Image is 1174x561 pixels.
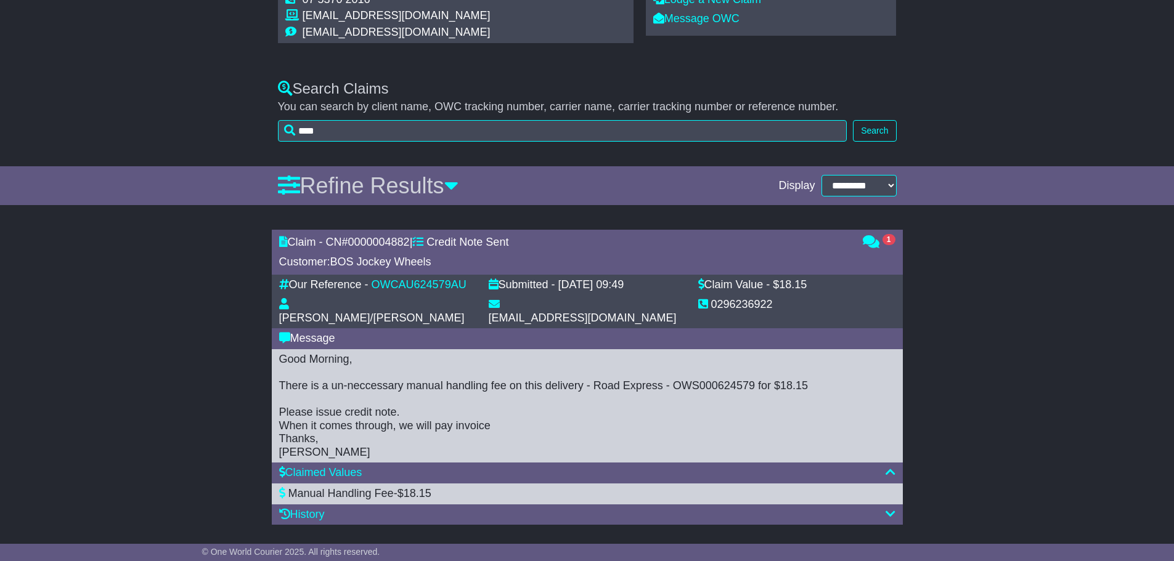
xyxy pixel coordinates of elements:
a: History [279,508,325,520]
span: BOS Jockey Wheels [330,256,431,268]
span: Credit Note Sent [426,236,508,248]
div: Submitted - [489,278,555,292]
div: [PERSON_NAME]/[PERSON_NAME] [279,312,465,325]
div: Search Claims [278,80,897,98]
div: [EMAIL_ADDRESS][DOMAIN_NAME] [489,312,677,325]
div: Claimed Values [279,466,895,480]
div: [DATE] 09:49 [558,278,624,292]
a: Message OWC [653,12,740,25]
div: - [279,487,895,501]
span: Display [778,179,815,193]
div: 0296236922 [711,298,773,312]
div: $18.15 [773,278,807,292]
button: Search [853,120,896,142]
span: 1 [883,234,895,245]
div: Claim Value - [698,278,770,292]
div: Our Reference - [279,278,369,292]
td: [EMAIL_ADDRESS][DOMAIN_NAME] [303,26,491,39]
div: Claim - CN# | [279,236,850,249]
a: 1 [863,236,895,249]
span: 0000004882 [348,236,410,248]
div: Message [279,332,895,345]
td: [EMAIL_ADDRESS][DOMAIN_NAME] [303,9,491,26]
span: © One World Courier 2025. All rights reserved. [202,547,380,557]
span: Manual Handling Fee [288,487,394,499]
p: You can search by client name, OWC tracking number, carrier name, carrier tracking number or refe... [278,100,897,114]
a: Claimed Values [279,466,362,478]
a: Refine Results [278,173,459,198]
div: Good Morning, There is a un-neccessary manual handling fee on this delivery - Road Express - OWS0... [279,353,895,459]
a: OWCAU624579AU [372,278,467,291]
span: $18.15 [397,487,431,499]
div: Customer: [279,256,850,269]
div: History [279,508,895,522]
